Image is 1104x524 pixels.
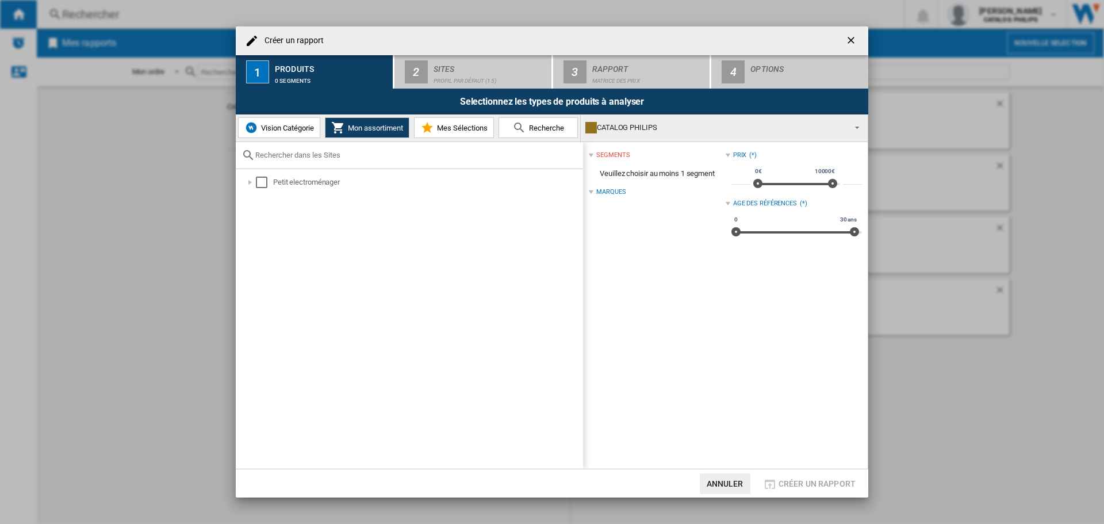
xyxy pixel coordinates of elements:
[273,177,581,188] div: Petit electroménager
[563,60,586,83] div: 3
[434,124,488,132] span: Mes Sélections
[813,167,837,176] span: 10000€
[526,124,564,132] span: Recherche
[733,151,747,160] div: Prix
[779,479,856,488] span: Créer un rapport
[596,188,626,197] div: Marques
[711,55,868,89] button: 4 Options
[733,215,739,224] span: 0
[246,60,269,83] div: 1
[345,124,403,132] span: Mon assortiment
[255,151,577,159] input: Rechercher dans les Sites
[753,167,764,176] span: 0€
[845,35,859,48] ng-md-icon: getI18NText('BUTTONS.CLOSE_DIALOG')
[236,89,868,114] div: Selectionnez les types de produits à analyser
[589,163,725,185] span: Veuillez choisir au moins 1 segment
[733,199,797,208] div: Age des références
[256,177,273,188] md-checkbox: Select
[236,55,394,89] button: 1 Produits 0 segments
[394,55,553,89] button: 2 Sites Profil par défaut (15)
[553,55,711,89] button: 3 Rapport Matrice des prix
[838,215,858,224] span: 30 ans
[592,60,706,72] div: Rapport
[238,117,320,138] button: Vision Catégorie
[275,72,388,84] div: 0 segments
[414,117,494,138] button: Mes Sélections
[434,72,547,84] div: Profil par défaut (15)
[585,120,845,136] div: CATALOG PHILIPS
[841,29,864,52] button: getI18NText('BUTTONS.CLOSE_DIALOG')
[722,60,745,83] div: 4
[499,117,578,138] button: Recherche
[700,473,750,494] button: Annuler
[259,35,324,47] h4: Créer un rapport
[750,60,864,72] div: Options
[244,121,258,135] img: wiser-icon-blue.png
[275,60,388,72] div: Produits
[258,124,314,132] span: Vision Catégorie
[592,72,706,84] div: Matrice des prix
[760,473,859,494] button: Créer un rapport
[434,60,547,72] div: Sites
[405,60,428,83] div: 2
[325,117,409,138] button: Mon assortiment
[596,151,630,160] div: segments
